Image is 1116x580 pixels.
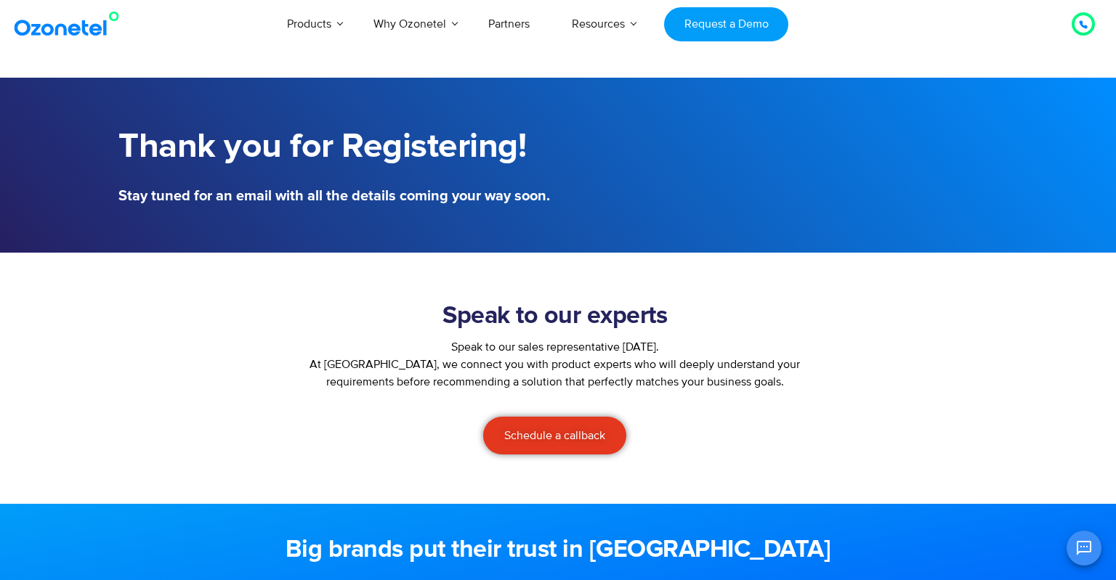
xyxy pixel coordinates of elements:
[1067,531,1101,565] button: Open chat
[297,356,813,391] p: At [GEOGRAPHIC_DATA], we connect you with product experts who will deeply understand your require...
[118,127,551,167] h1: Thank you for Registering!
[118,189,551,203] h5: Stay tuned for an email with all the details coming your way soon.
[504,430,605,441] span: Schedule a callback
[118,536,998,565] h2: Big brands put their trust in [GEOGRAPHIC_DATA]
[664,7,788,41] a: Request a Demo
[483,417,626,454] a: Schedule a callback
[297,302,813,331] h2: Speak to our experts
[297,338,813,356] div: Speak to our sales representative [DATE].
